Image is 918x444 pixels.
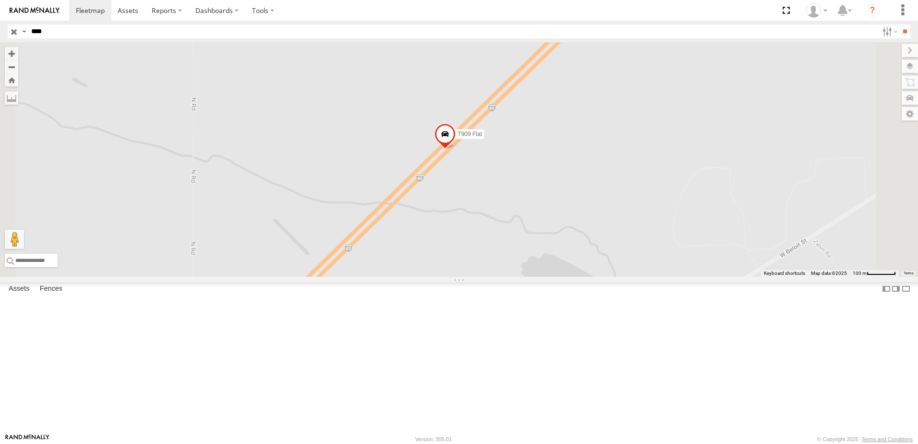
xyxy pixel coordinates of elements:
[10,7,60,14] img: rand-logo.svg
[4,282,34,296] label: Assets
[865,3,880,18] i: ?
[904,271,914,275] a: Terms
[891,282,901,296] label: Dock Summary Table to the Right
[862,436,913,442] a: Terms and Conditions
[850,270,899,277] button: Map Scale: 100 m per 57 pixels
[901,282,911,296] label: Hide Summary Table
[5,60,18,74] button: Zoom out
[5,434,49,444] a: Visit our Website
[803,3,831,18] div: Tim Peck
[5,230,24,249] button: Drag Pegman onto the map to open Street View
[817,436,913,442] div: © Copyright 2025 -
[879,25,899,38] label: Search Filter Options
[811,271,847,276] span: Map data ©2025
[20,25,28,38] label: Search Query
[882,282,891,296] label: Dock Summary Table to the Left
[902,107,918,121] label: Map Settings
[5,91,18,105] label: Measure
[764,270,805,277] button: Keyboard shortcuts
[853,271,867,276] span: 100 m
[5,47,18,60] button: Zoom in
[415,436,452,442] div: Version: 305.01
[35,282,67,296] label: Fences
[458,131,482,138] span: T909 Flat
[5,74,18,86] button: Zoom Home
